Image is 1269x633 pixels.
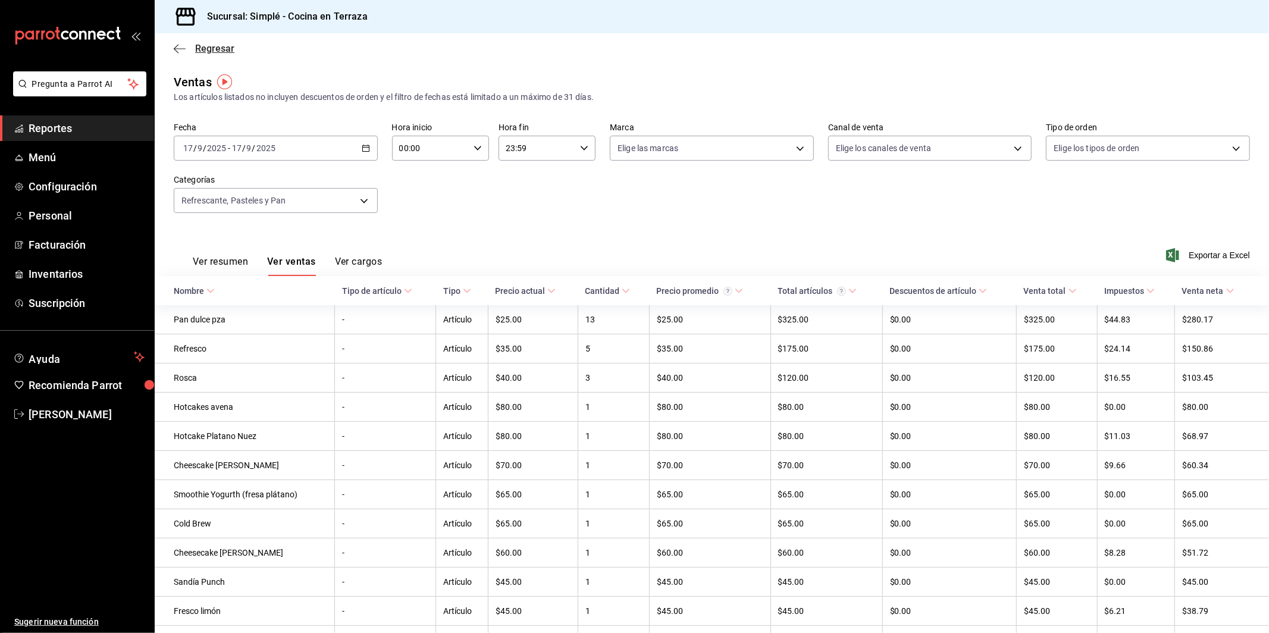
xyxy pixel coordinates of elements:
td: Artículo [436,597,488,626]
td: Cheescake [PERSON_NAME] [155,451,335,480]
div: navigation tabs [193,256,382,276]
td: Artículo [436,509,488,538]
span: Tipo de artículo [342,286,412,296]
td: Hotcake Platano Nuez [155,422,335,451]
div: Venta neta [1182,286,1224,296]
span: Elige las marcas [618,142,678,154]
span: Total artículos [778,286,857,296]
input: ---- [256,143,276,153]
span: Sugerir nueva función [14,616,145,628]
td: 1 [578,568,649,597]
td: $175.00 [1017,334,1097,363]
td: $60.00 [1017,538,1097,568]
td: Smoothie Yogurth (fresa plátano) [155,480,335,509]
td: $0.00 [882,305,1016,334]
td: Artículo [436,393,488,422]
td: $0.00 [882,393,1016,422]
td: $60.00 [770,538,882,568]
td: $65.00 [770,509,882,538]
td: $80.00 [770,393,882,422]
td: $120.00 [770,363,882,393]
div: Tipo de artículo [342,286,402,296]
td: 3 [578,363,649,393]
td: $70.00 [1017,451,1097,480]
td: $0.00 [882,451,1016,480]
td: 1 [578,451,649,480]
span: Impuestos [1104,286,1155,296]
td: Artículo [436,363,488,393]
td: $175.00 [770,334,882,363]
td: $65.00 [488,509,578,538]
span: [PERSON_NAME] [29,406,145,422]
td: Artículo [436,334,488,363]
td: $0.00 [1097,393,1175,422]
td: - [335,422,436,451]
button: Ver cargos [335,256,383,276]
td: Artículo [436,422,488,451]
td: $60.34 [1175,451,1269,480]
button: Ver ventas [267,256,316,276]
button: Ver resumen [193,256,248,276]
span: Precio actual [495,286,556,296]
a: Pregunta a Parrot AI [8,86,146,99]
span: Elige los tipos de orden [1054,142,1139,154]
button: Regresar [174,43,234,54]
div: Descuentos de artículo [889,286,976,296]
span: Refrescante, Pasteles y Pan [181,195,286,206]
td: - [335,480,436,509]
td: $25.00 [649,305,770,334]
td: 5 [578,334,649,363]
td: Sandía Punch [155,568,335,597]
td: $65.00 [1175,480,1269,509]
td: - [335,305,436,334]
span: Menú [29,149,145,165]
td: Cold Brew [155,509,335,538]
td: $80.00 [488,393,578,422]
input: -- [197,143,203,153]
td: $280.17 [1175,305,1269,334]
span: Recomienda Parrot [29,377,145,393]
span: Regresar [195,43,234,54]
td: $80.00 [649,422,770,451]
td: $80.00 [770,422,882,451]
td: $70.00 [770,451,882,480]
td: 1 [578,509,649,538]
td: $325.00 [770,305,882,334]
td: - [335,393,436,422]
td: Refresco [155,334,335,363]
span: Ayuda [29,350,129,364]
td: $45.00 [488,568,578,597]
td: $80.00 [649,393,770,422]
td: Artículo [436,568,488,597]
label: Hora fin [499,124,596,132]
span: / [252,143,256,153]
td: Artículo [436,538,488,568]
input: -- [183,143,193,153]
div: Total artículos [778,286,846,296]
td: $38.79 [1175,597,1269,626]
td: $11.03 [1097,422,1175,451]
span: Configuración [29,178,145,195]
td: $80.00 [1017,393,1097,422]
td: - [335,597,436,626]
td: 1 [578,597,649,626]
td: Fresco limón [155,597,335,626]
td: $80.00 [1017,422,1097,451]
td: 1 [578,480,649,509]
td: 1 [578,393,649,422]
td: $45.00 [649,597,770,626]
h3: Sucursal: Simplé - Cocina en Terraza [198,10,368,24]
td: Artículo [436,451,488,480]
svg: El total artículos considera cambios de precios en los artículos así como costos adicionales por ... [837,287,846,296]
td: - [335,334,436,363]
span: Descuentos de artículo [889,286,987,296]
td: Artículo [436,305,488,334]
span: Tipo [443,286,471,296]
td: $24.14 [1097,334,1175,363]
img: Tooltip marker [217,74,232,89]
input: ---- [206,143,227,153]
td: $16.55 [1097,363,1175,393]
div: Tipo [443,286,460,296]
td: - [335,568,436,597]
span: Suscripción [29,295,145,311]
